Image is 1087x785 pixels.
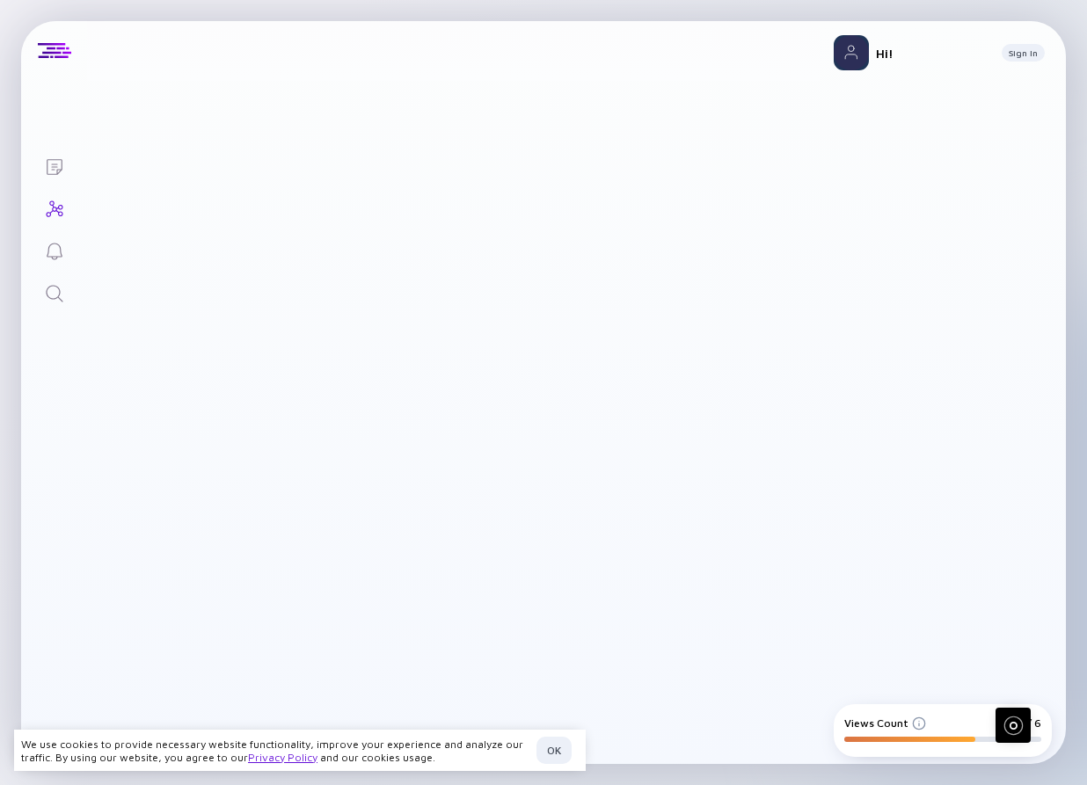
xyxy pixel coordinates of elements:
[834,35,869,70] img: Profile Picture
[21,738,529,764] div: We use cookies to provide necessary website functionality, improve your experience and analyze ou...
[876,46,988,61] div: Hi!
[1002,44,1045,62] button: Sign In
[536,737,572,764] button: OK
[21,271,87,313] a: Search
[21,186,87,229] a: Investor Map
[21,229,87,271] a: Reminders
[1020,716,1041,730] div: 4/ 6
[844,716,926,730] div: Views Count
[21,144,87,186] a: Lists
[248,751,317,764] a: Privacy Policy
